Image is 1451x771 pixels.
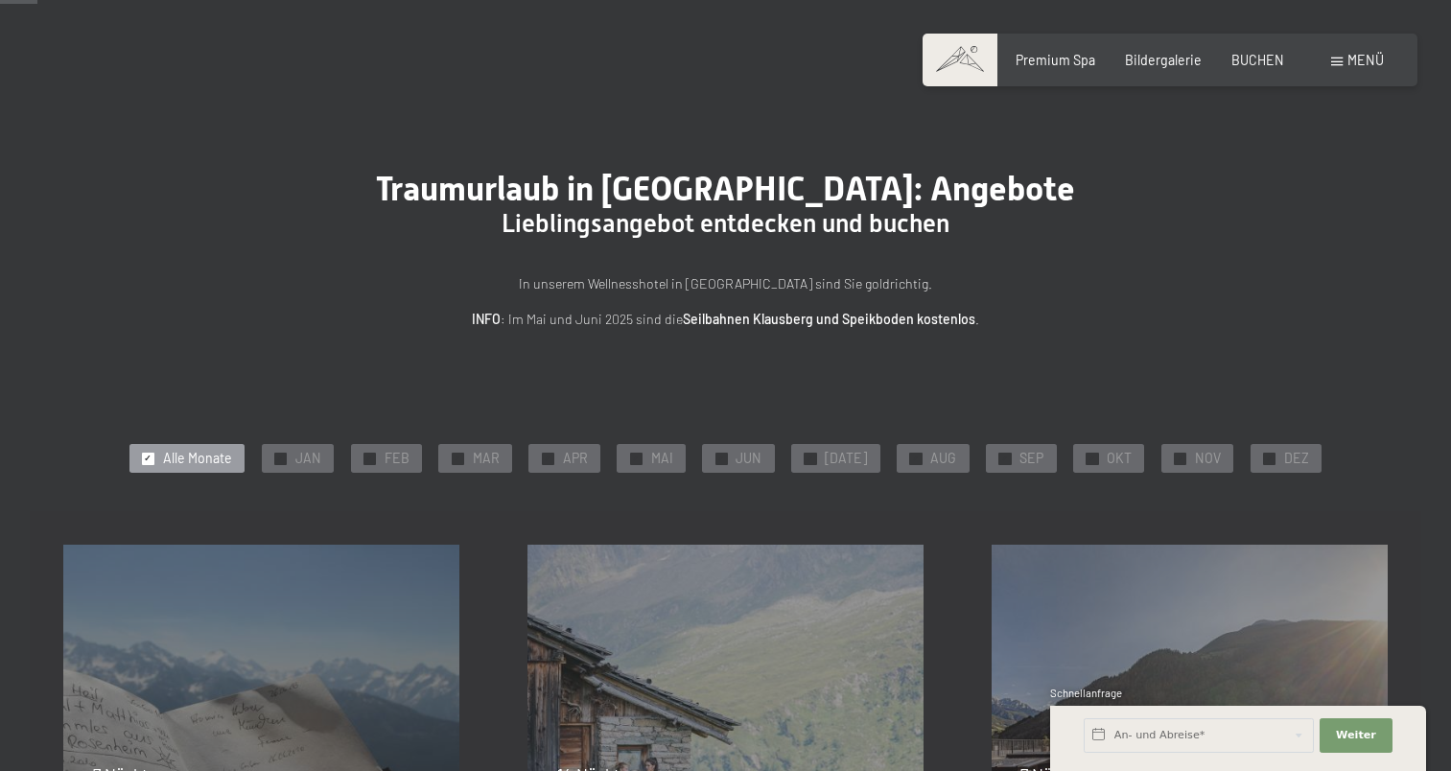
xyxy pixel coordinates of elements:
[1050,687,1122,699] span: Schnellanfrage
[1320,718,1392,753] button: Weiter
[385,449,410,468] span: FEB
[1231,52,1284,68] a: BUCHEN
[365,453,373,464] span: ✓
[473,449,500,468] span: MAR
[1347,52,1384,68] span: Menü
[163,449,232,468] span: Alle Monate
[1107,449,1132,468] span: OKT
[1088,453,1096,464] span: ✓
[1336,728,1376,743] span: Weiter
[472,311,501,327] strong: INFO
[304,309,1148,331] p: : Im Mai und Juni 2025 sind die .
[807,453,814,464] span: ✓
[276,453,284,464] span: ✓
[825,449,867,468] span: [DATE]
[651,449,673,468] span: MAI
[1125,52,1202,68] a: Bildergalerie
[683,311,975,327] strong: Seilbahnen Klausberg und Speikboden kostenlos
[1266,453,1274,464] span: ✓
[502,209,949,238] span: Lieblingsangebot entdecken und buchen
[717,453,725,464] span: ✓
[544,453,551,464] span: ✓
[1016,52,1095,68] a: Premium Spa
[1195,449,1221,468] span: NOV
[912,453,920,464] span: ✓
[1019,449,1043,468] span: SEP
[930,449,956,468] span: AUG
[736,449,761,468] span: JUN
[1284,449,1309,468] span: DEZ
[295,449,321,468] span: JAN
[632,453,640,464] span: ✓
[144,453,152,464] span: ✓
[376,169,1075,208] span: Traumurlaub in [GEOGRAPHIC_DATA]: Angebote
[1177,453,1184,464] span: ✓
[454,453,461,464] span: ✓
[1001,453,1009,464] span: ✓
[304,273,1148,295] p: In unserem Wellnesshotel in [GEOGRAPHIC_DATA] sind Sie goldrichtig.
[563,449,588,468] span: APR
